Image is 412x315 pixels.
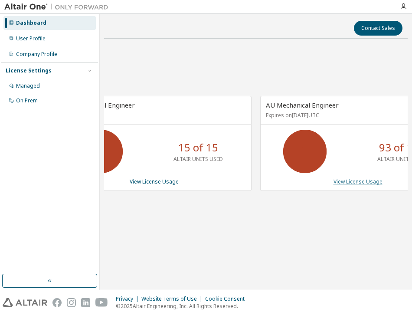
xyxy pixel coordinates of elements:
[173,155,223,163] p: ALTAIR UNITS USED
[116,295,141,302] div: Privacy
[16,51,57,58] div: Company Profile
[16,97,38,104] div: On Prem
[4,3,113,11] img: Altair One
[6,67,52,74] div: License Settings
[16,82,40,89] div: Managed
[3,298,47,307] img: altair_logo.svg
[52,298,62,307] img: facebook.svg
[141,295,205,302] div: Website Terms of Use
[16,20,46,26] div: Dashboard
[334,178,383,185] a: View License Usage
[116,302,250,310] p: © 2025 Altair Engineering, Inc. All Rights Reserved.
[205,295,250,302] div: Cookie Consent
[354,21,402,36] button: Contact Sales
[95,298,108,307] img: youtube.svg
[130,178,179,185] a: View License Usage
[16,35,46,42] div: User Profile
[266,101,339,109] span: AU Mechanical Engineer
[62,112,244,119] p: No Expiration
[81,298,90,307] img: linkedin.svg
[178,140,218,155] p: 15 of 15
[67,298,76,307] img: instagram.svg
